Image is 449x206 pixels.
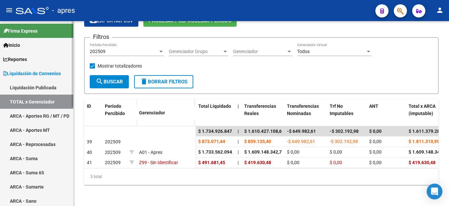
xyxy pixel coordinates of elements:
[409,139,439,144] span: $ 1.811.310,99
[330,129,359,134] span: -$ 302.192,98
[87,103,91,109] span: ID
[244,129,284,134] span: $ 1.610.427.108,62
[238,139,239,144] span: |
[369,103,378,109] span: ANT
[87,139,92,144] span: 39
[238,160,239,165] span: |
[3,42,20,49] span: Inicio
[284,99,327,128] datatable-header-cell: Transferencias Nominadas
[366,99,406,128] datatable-header-cell: ANT
[427,184,442,199] div: Open Intercom Messenger
[287,160,299,165] span: $ 0,00
[198,129,238,134] span: $ 1.734.926.847,07
[140,79,187,85] span: Borrar Filtros
[409,149,449,155] span: $ 1.609.148.342,74
[244,160,271,165] span: $ 419.630,48
[90,75,129,88] button: Buscar
[105,160,121,165] span: 202509
[409,160,436,165] span: $ 419.630,48
[52,3,75,18] span: - apres
[139,160,178,165] span: Z99 - Sin Identificar
[169,49,222,54] span: Gerenciador Grupo
[287,149,299,155] span: $ 0,00
[140,77,148,85] mat-icon: delete
[287,139,315,144] span: -$ 649.982,61
[84,99,102,127] datatable-header-cell: ID
[244,103,276,116] span: Transferencias Reales
[238,129,239,134] span: |
[369,160,382,165] span: $ 0,00
[327,99,366,128] datatable-header-cell: Trf No Imputables
[330,149,342,155] span: $ 0,00
[96,79,123,85] span: Buscar
[196,99,235,128] datatable-header-cell: Total Liquidado
[436,6,444,14] mat-icon: person
[105,150,121,155] span: 202509
[287,129,316,134] span: -$ 649.982,61
[105,139,121,144] span: 202509
[87,160,92,165] span: 41
[3,56,27,63] span: Reportes
[409,103,436,116] span: Total x ARCA (imputable)
[238,149,239,155] span: |
[369,149,382,155] span: $ 0,00
[235,99,242,128] datatable-header-cell: |
[242,99,284,128] datatable-header-cell: Transferencias Reales
[96,77,104,85] mat-icon: search
[198,103,231,109] span: Total Liquidado
[198,139,225,144] span: $ 873.071,44
[89,18,133,24] span: Exportar CSV
[409,129,449,134] span: $ 1.611.379.284,21
[102,99,127,127] datatable-header-cell: Período Percibido
[3,70,61,77] span: Liquidación de Convenios
[198,149,238,155] span: $ 1.733.562.094,18
[105,103,125,116] span: Período Percibido
[330,139,358,144] span: -$ 302.192,98
[139,110,165,115] span: Gerenciador
[369,129,382,134] span: $ 0,00
[233,49,286,54] span: Gerenciador
[330,103,353,116] span: Trf No Imputables
[90,32,112,42] h3: Filtros
[330,160,342,165] span: $ 0,00
[406,99,449,128] datatable-header-cell: Total x ARCA (imputable)
[5,6,13,14] mat-icon: menu
[134,75,193,88] button: Borrar Filtros
[84,168,438,185] div: 3 total
[244,139,271,144] span: $ 859.135,40
[87,150,92,155] span: 40
[244,149,284,155] span: $ 1.609.148.342,74
[297,49,310,54] span: Todos
[98,62,142,70] span: Mostrar totalizadores
[369,139,382,144] span: $ 0,00
[238,103,239,109] span: |
[287,103,319,116] span: Transferencias Nominadas
[198,160,225,165] span: $ 491.681,45
[139,150,162,155] span: A01 - Apres
[3,27,37,35] span: Firma Express
[136,106,196,120] datatable-header-cell: Gerenciador
[90,49,106,54] span: 202509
